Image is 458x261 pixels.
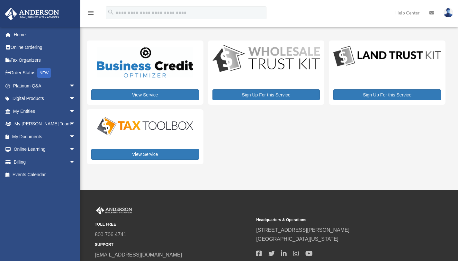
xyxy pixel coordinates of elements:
a: menu [87,11,94,17]
span: arrow_drop_down [69,118,82,131]
a: Tax Organizers [4,54,85,67]
a: Billingarrow_drop_down [4,156,85,168]
span: arrow_drop_down [69,156,82,169]
i: menu [87,9,94,17]
a: My [PERSON_NAME] Teamarrow_drop_down [4,118,85,130]
a: 800.706.4741 [95,232,126,237]
a: My Entitiesarrow_drop_down [4,105,85,118]
img: WS-Trust-Kit-lgo-1.jpg [212,45,320,73]
a: [EMAIL_ADDRESS][DOMAIN_NAME] [95,252,182,257]
a: Home [4,28,85,41]
a: Events Calendar [4,168,85,181]
img: User Pic [444,8,453,17]
small: TOLL FREE [95,221,252,228]
a: My Documentsarrow_drop_down [4,130,85,143]
a: Sign Up For this Service [333,89,441,100]
a: [GEOGRAPHIC_DATA][US_STATE] [256,236,338,242]
img: Anderson Advisors Platinum Portal [3,8,61,20]
i: search [107,9,114,16]
img: Anderson Advisors Platinum Portal [95,206,133,215]
a: [STREET_ADDRESS][PERSON_NAME] [256,227,349,233]
span: arrow_drop_down [69,92,82,105]
a: Digital Productsarrow_drop_down [4,92,82,105]
a: Online Learningarrow_drop_down [4,143,85,156]
a: Sign Up For this Service [212,89,320,100]
a: Order StatusNEW [4,67,85,80]
small: Headquarters & Operations [256,217,413,223]
span: arrow_drop_down [69,130,82,143]
span: arrow_drop_down [69,143,82,156]
a: View Service [91,149,199,160]
span: arrow_drop_down [69,79,82,93]
a: Online Ordering [4,41,85,54]
small: SUPPORT [95,241,252,248]
span: arrow_drop_down [69,105,82,118]
a: View Service [91,89,199,100]
img: LandTrust_lgo-1.jpg [333,45,441,68]
div: NEW [37,68,51,78]
a: Platinum Q&Aarrow_drop_down [4,79,85,92]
